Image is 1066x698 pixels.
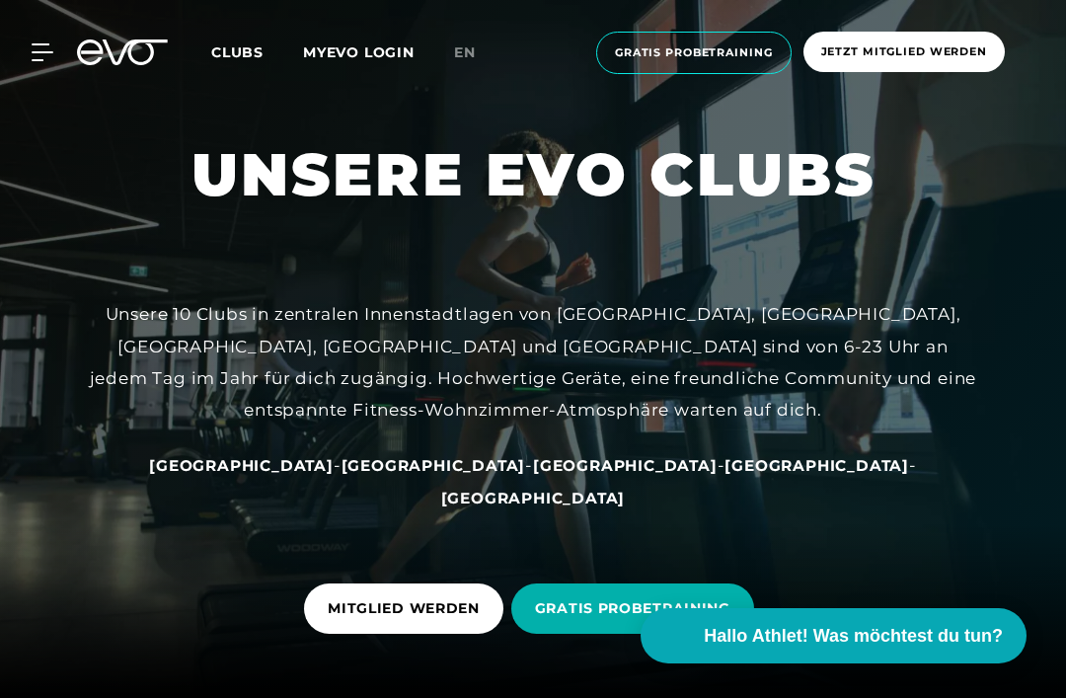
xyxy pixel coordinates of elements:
span: [GEOGRAPHIC_DATA] [724,456,909,475]
span: Hallo Athlet! Was möchtest du tun? [704,623,1003,650]
a: GRATIS PROBETRAINING [511,569,762,649]
a: Jetzt Mitglied werden [798,32,1011,74]
a: Clubs [211,42,303,61]
a: Gratis Probetraining [590,32,798,74]
div: - - - - [89,449,977,513]
div: Unsere 10 Clubs in zentralen Innenstadtlagen von [GEOGRAPHIC_DATA], [GEOGRAPHIC_DATA], [GEOGRAPHI... [89,298,977,426]
a: [GEOGRAPHIC_DATA] [724,455,909,475]
a: en [454,41,499,64]
span: GRATIS PROBETRAINING [535,598,730,619]
a: MITGLIED WERDEN [304,569,511,649]
a: [GEOGRAPHIC_DATA] [441,488,626,507]
a: [GEOGRAPHIC_DATA] [342,455,526,475]
span: Gratis Probetraining [615,44,773,61]
span: [GEOGRAPHIC_DATA] [441,489,626,507]
a: [GEOGRAPHIC_DATA] [533,455,718,475]
button: Hallo Athlet! Was möchtest du tun? [641,608,1027,663]
span: [GEOGRAPHIC_DATA] [149,456,334,475]
span: Clubs [211,43,264,61]
span: Jetzt Mitglied werden [821,43,987,60]
span: en [454,43,476,61]
span: [GEOGRAPHIC_DATA] [342,456,526,475]
a: MYEVO LOGIN [303,43,415,61]
span: [GEOGRAPHIC_DATA] [533,456,718,475]
a: [GEOGRAPHIC_DATA] [149,455,334,475]
span: MITGLIED WERDEN [328,598,480,619]
h1: UNSERE EVO CLUBS [191,136,876,213]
